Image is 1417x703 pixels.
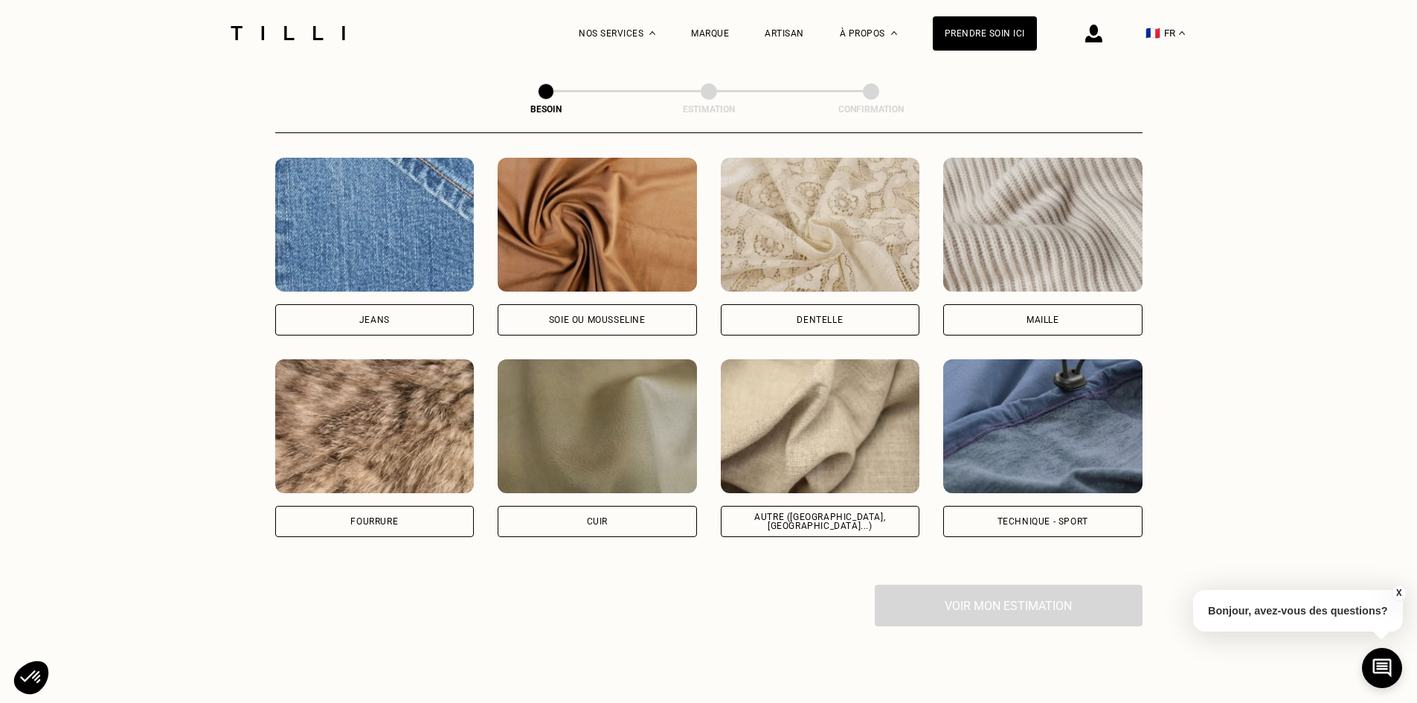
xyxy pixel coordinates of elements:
img: Menu déroulant [649,31,655,35]
a: Marque [691,28,729,39]
img: Tilli retouche vos vêtements en Technique - Sport [943,359,1143,493]
div: Technique - Sport [997,517,1088,526]
div: Confirmation [797,104,945,115]
p: Bonjour, avez-vous des questions? [1193,590,1403,632]
div: Estimation [634,104,783,115]
img: icône connexion [1085,25,1102,42]
img: Logo du service de couturière Tilli [225,26,350,40]
img: Tilli retouche vos vêtements en Soie ou mousseline [498,158,697,292]
img: Tilli retouche vos vêtements en Cuir [498,359,697,493]
img: Tilli retouche vos vêtements en Jeans [275,158,475,292]
img: menu déroulant [1179,31,1185,35]
div: Maille [1026,315,1059,324]
div: Besoin [472,104,620,115]
div: Fourrure [350,517,398,526]
div: Cuir [587,517,608,526]
a: Prendre soin ici [933,16,1037,51]
img: Tilli retouche vos vêtements en Autre (coton, jersey...) [721,359,920,493]
a: Artisan [765,28,804,39]
button: X [1391,585,1406,601]
img: Tilli retouche vos vêtements en Fourrure [275,359,475,493]
div: Autre ([GEOGRAPHIC_DATA], [GEOGRAPHIC_DATA]...) [733,513,907,530]
img: Tilli retouche vos vêtements en Maille [943,158,1143,292]
div: Jeans [359,315,390,324]
img: Menu déroulant à propos [891,31,897,35]
div: Soie ou mousseline [549,315,646,324]
img: Tilli retouche vos vêtements en Dentelle [721,158,920,292]
span: 🇫🇷 [1146,26,1160,40]
div: Dentelle [797,315,843,324]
